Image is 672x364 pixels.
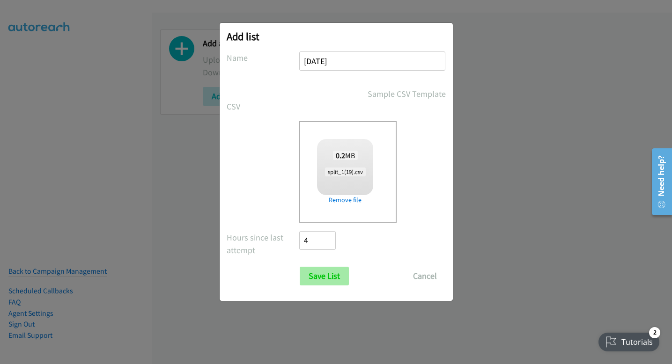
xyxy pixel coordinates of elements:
[336,151,345,160] strong: 0.2
[593,323,665,357] iframe: Checklist
[317,195,373,205] a: Remove file
[227,231,300,256] label: Hours since last attempt
[227,51,300,64] label: Name
[645,145,672,219] iframe: Resource Center
[227,30,446,43] h2: Add list
[368,87,446,100] a: Sample CSV Template
[325,167,366,176] span: split_1(19).csv
[300,267,349,285] input: Save List
[404,267,446,285] button: Cancel
[227,100,300,113] label: CSV
[333,151,358,160] span: MB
